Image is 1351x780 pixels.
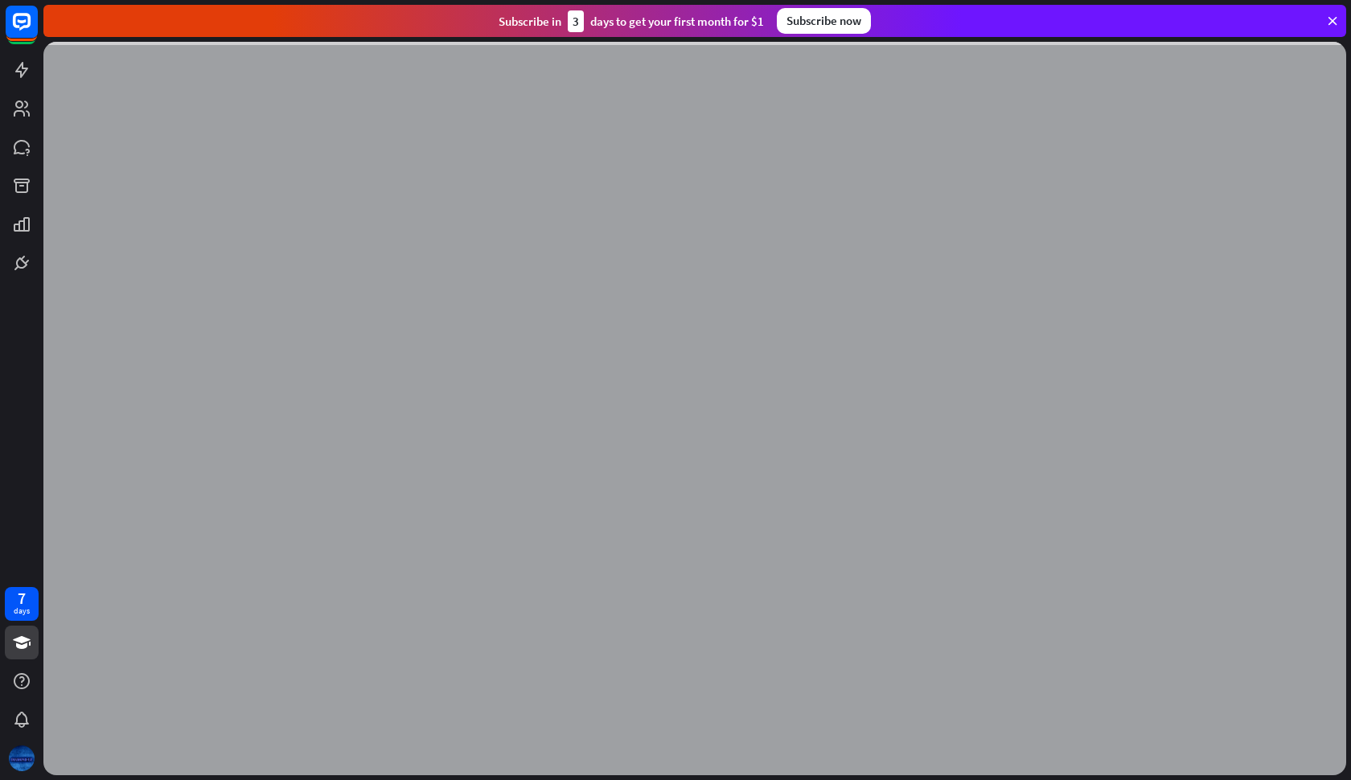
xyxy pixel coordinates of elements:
[5,587,39,621] a: 7 days
[18,591,26,606] div: 7
[14,606,30,617] div: days
[568,10,584,32] div: 3
[777,8,871,34] div: Subscribe now
[499,10,764,32] div: Subscribe in days to get your first month for $1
